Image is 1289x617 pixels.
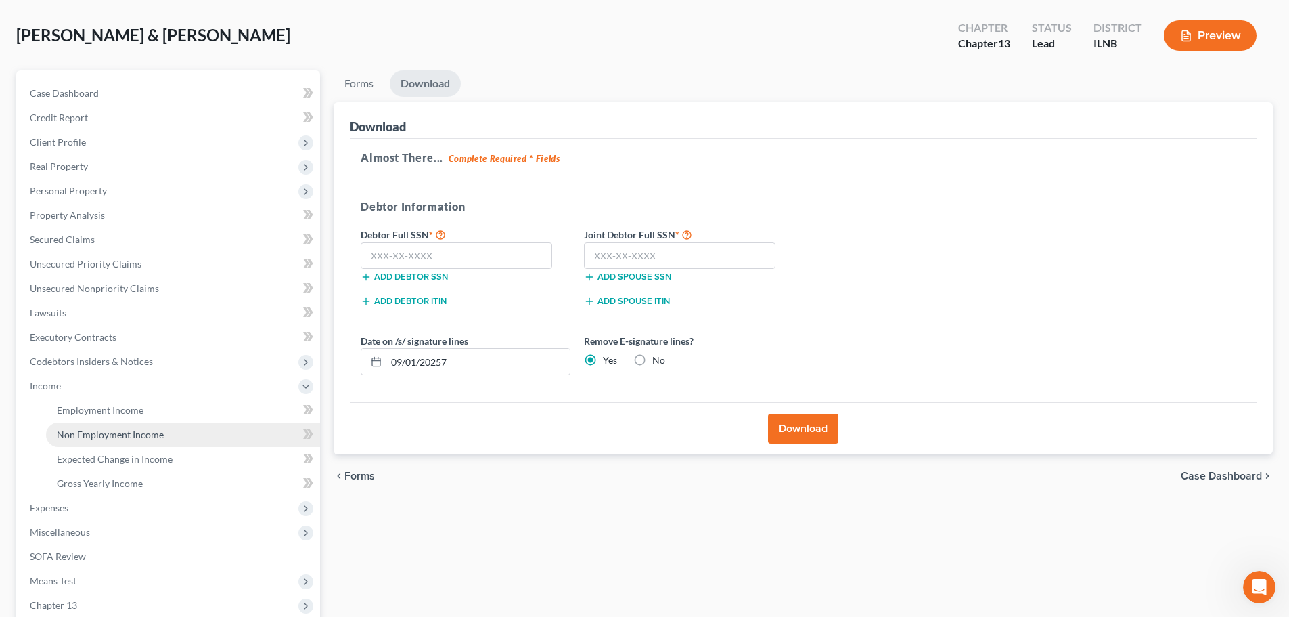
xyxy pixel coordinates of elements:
[19,545,320,569] a: SOFA Review
[361,242,552,270] input: XXX-XX-XXXX
[386,349,570,375] input: MM/DD/YYYY
[19,252,320,276] a: Unsecured Priority Claims
[238,5,262,30] div: Close
[46,398,320,423] a: Employment Income
[361,296,447,307] button: Add debtor ITIN
[30,234,95,245] span: Secured Claims
[577,226,800,242] label: Joint Debtor Full SSN
[19,106,320,130] a: Credit Report
[109,456,161,466] span: Messages
[48,61,127,75] div: [PERSON_NAME]
[16,398,43,425] img: Profile image for Kelly
[57,477,143,489] span: Gross Yearly Income
[30,161,88,172] span: Real Property
[30,282,159,294] span: Unsecured Nonpriority Claims
[19,325,320,349] a: Executory Contracts
[30,599,77,611] span: Chapter 13
[361,150,1246,166] h5: Almost There...
[16,348,43,375] img: Profile image for Kelly
[16,198,43,225] img: Profile image for Lindsey
[19,81,320,106] a: Case Dashboard
[16,148,43,175] img: Profile image for Emma
[1032,36,1072,51] div: Lead
[48,399,644,410] span: Hi there! You can print your forms without the watermark in the Download & Print section. Here is...
[334,70,384,97] a: Forms
[16,25,290,45] span: [PERSON_NAME] & [PERSON_NAME]
[48,261,127,276] div: [PERSON_NAME]
[30,356,153,367] span: Codebtors Insiders & Notices
[129,161,167,175] div: • [DATE]
[603,354,617,367] label: Yes
[1243,571,1275,603] iframe: Intercom live chat
[48,161,127,175] div: [PERSON_NAME]
[361,198,794,215] h5: Debtor Information
[652,354,665,367] label: No
[584,296,670,307] button: Add spouse ITIN
[48,249,620,259] span: Hi there! You can visit Additional Documents > Download History and re-download or view any of yo...
[16,248,43,275] img: Profile image for Kelly
[1093,36,1142,51] div: ILNB
[129,61,167,75] div: • [DATE]
[344,471,375,482] span: Forms
[129,111,167,125] div: • [DATE]
[30,575,76,587] span: Means Test
[998,37,1010,49] span: 13
[19,301,320,325] a: Lawsuits
[30,307,66,318] span: Lawsuits
[1093,20,1142,36] div: District
[129,412,167,426] div: • [DATE]
[129,261,167,276] div: • [DATE]
[1181,471,1262,482] span: Case Dashboard
[46,447,320,471] a: Expected Change in Income
[1262,471,1273,482] i: chevron_right
[958,20,1010,36] div: Chapter
[768,414,838,444] button: Download
[129,362,167,376] div: • [DATE]
[19,276,320,301] a: Unsecured Nonpriority Claims
[350,119,406,135] div: Download
[90,423,180,477] button: Messages
[361,272,448,282] button: Add debtor SSN
[48,412,127,426] div: [PERSON_NAME]
[16,298,43,325] img: Profile image for Kelly
[19,228,320,252] a: Secured Claims
[390,70,461,97] a: Download
[30,380,61,391] span: Income
[31,456,59,466] span: Home
[334,471,393,482] button: chevron_left Forms
[30,502,68,513] span: Expenses
[214,456,236,466] span: Help
[129,312,167,326] div: • [DATE]
[1181,471,1273,482] a: Case Dashboard chevron_right
[16,98,43,125] img: Profile image for Emma
[57,453,173,465] span: Expected Change in Income
[30,551,86,562] span: SOFA Review
[48,362,127,376] div: [PERSON_NAME]
[30,209,105,221] span: Property Analysis
[100,6,173,29] h1: Messages
[57,404,143,416] span: Employment Income
[30,136,86,148] span: Client Profile
[129,211,167,226] div: • [DATE]
[30,258,141,270] span: Unsecured Priority Claims
[584,272,671,282] button: Add spouse SSN
[958,36,1010,51] div: Chapter
[361,334,468,348] label: Date on /s/ signature lines
[48,211,127,226] div: [PERSON_NAME]
[449,153,560,164] strong: Complete Required * Fields
[30,526,90,538] span: Miscellaneous
[584,242,775,270] input: XXX-XX-XXXX
[334,471,344,482] i: chevron_left
[16,47,43,75] img: Profile image for Katie
[19,203,320,228] a: Property Analysis
[354,226,577,242] label: Debtor Full SSN
[1164,20,1257,51] button: Preview
[30,87,99,99] span: Case Dashboard
[46,471,320,496] a: Gross Yearly Income
[48,312,127,326] div: [PERSON_NAME]
[46,423,320,447] a: Non Employment Income
[48,111,127,125] div: [PERSON_NAME]
[1032,20,1072,36] div: Status
[584,334,794,348] label: Remove E-signature lines?
[181,423,271,477] button: Help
